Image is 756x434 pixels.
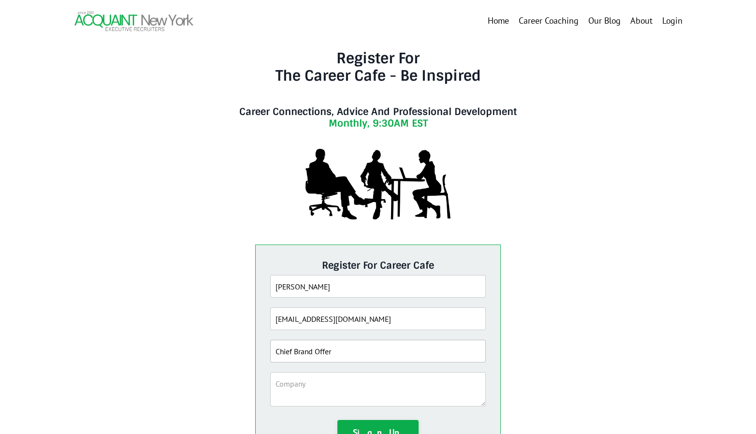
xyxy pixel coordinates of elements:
input: Email [270,307,486,330]
h5: Register For Career Cafe [270,260,486,271]
a: Login [662,15,683,26]
a: Home [488,14,509,28]
img: Header Logo [73,10,194,32]
input: Full Name [270,275,486,298]
a: Career Coaching [519,14,579,28]
strong: Career Connections, Advice And Professional Development [239,105,517,118]
a: About [630,14,653,28]
input: Title [270,340,486,362]
h3: Register For The Career Cafe - Be Inspired [204,50,553,102]
strong: Monthly, 9:30AM EST [329,117,428,130]
a: Our Blog [588,14,621,28]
